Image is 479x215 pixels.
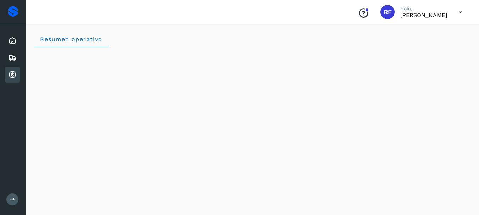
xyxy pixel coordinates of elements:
[5,67,20,83] div: Cuentas por cobrar
[5,33,20,49] div: Inicio
[40,36,102,43] span: Resumen operativo
[400,12,447,18] p: Rosa Flores Garcia
[400,6,447,12] p: Hola,
[5,50,20,66] div: Embarques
